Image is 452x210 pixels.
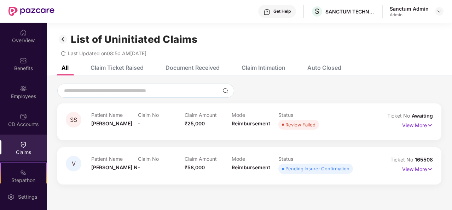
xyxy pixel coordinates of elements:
div: Stepathon [1,177,46,184]
span: Ticket No [390,157,415,163]
span: Reimbursement [232,164,270,170]
span: - [138,120,140,126]
img: svg+xml;base64,PHN2ZyBpZD0iU2V0dGluZy0yMHgyMCIgeG1sbnM9Imh0dHA6Ly93d3cudzMub3JnLzIwMDAvc3ZnIiB3aW... [7,193,15,200]
div: All [62,64,69,71]
img: svg+xml;base64,PHN2ZyB4bWxucz0iaHR0cDovL3d3dy53My5vcmcvMjAwMC9zdmciIHdpZHRoPSIxNyIgaGVpZ2h0PSIxNy... [427,165,433,173]
p: Mode [232,112,278,118]
div: Pending Insurer Confirmation [285,165,349,172]
img: svg+xml;base64,PHN2ZyBpZD0iRHJvcGRvd24tMzJ4MzIiIHhtbG5zPSJodHRwOi8vd3d3LnczLm9yZy8yMDAwL3N2ZyIgd2... [436,8,442,14]
p: Mode [232,156,278,162]
img: svg+xml;base64,PHN2ZyBpZD0iU2VhcmNoLTMyeDMyIiB4bWxucz0iaHR0cDovL3d3dy53My5vcmcvMjAwMC9zdmciIHdpZH... [222,88,228,93]
img: svg+xml;base64,PHN2ZyB4bWxucz0iaHR0cDovL3d3dy53My5vcmcvMjAwMC9zdmciIHdpZHRoPSIxNyIgaGVpZ2h0PSIxNy... [427,121,433,129]
h1: List of Uninitiated Claims [71,33,197,45]
span: [PERSON_NAME] N [91,164,138,170]
img: svg+xml;base64,PHN2ZyB4bWxucz0iaHR0cDovL3d3dy53My5vcmcvMjAwMC9zdmciIHdpZHRoPSIyMSIgaGVpZ2h0PSIyMC... [20,169,27,176]
span: SS [70,117,77,123]
div: Claim Ticket Raised [91,64,144,71]
p: Patient Name [91,112,138,118]
div: Settings [16,193,39,200]
p: Claim No [138,112,185,118]
span: redo [61,50,66,56]
span: - [138,164,140,170]
div: Sanctum Admin [390,5,429,12]
div: Document Received [166,64,220,71]
p: Claim Amount [185,112,231,118]
span: ₹58,000 [185,164,205,170]
div: Admin [390,12,429,18]
div: Claim Intimation [242,64,285,71]
span: Reimbursement [232,120,270,126]
p: View More [402,164,433,173]
img: New Pazcare Logo [8,7,54,16]
span: S [315,7,319,16]
div: Get Help [273,8,291,14]
p: Claim No [138,156,185,162]
p: Status [278,156,325,162]
img: svg+xml;base64,PHN2ZyBpZD0iSG9tZSIgeG1sbnM9Imh0dHA6Ly93d3cudzMub3JnLzIwMDAvc3ZnIiB3aWR0aD0iMjAiIG... [20,29,27,36]
span: Last Updated on 08:50 AM[DATE] [68,50,146,56]
span: Ticket No [387,113,412,119]
img: svg+xml;base64,PHN2ZyBpZD0iSGVscC0zMngzMiIgeG1sbnM9Imh0dHA6Ly93d3cudzMub3JnLzIwMDAvc3ZnIiB3aWR0aD... [263,8,271,16]
span: ₹25,000 [185,120,205,126]
p: Status [278,112,325,118]
img: svg+xml;base64,PHN2ZyBpZD0iQ2xhaW0iIHhtbG5zPSJodHRwOi8vd3d3LnczLm9yZy8yMDAwL3N2ZyIgd2lkdGg9IjIwIi... [20,141,27,148]
p: View More [402,120,433,129]
span: V [72,161,76,167]
p: Claim Amount [185,156,231,162]
p: Patient Name [91,156,138,162]
div: Auto Closed [307,64,341,71]
span: [PERSON_NAME] [91,120,132,126]
div: SANCTUM TECHNOLOGIES P LTD [325,8,375,15]
img: svg+xml;base64,PHN2ZyBpZD0iRW1wbG95ZWVzIiB4bWxucz0iaHR0cDovL3d3dy53My5vcmcvMjAwMC9zdmciIHdpZHRoPS... [20,85,27,92]
span: 165508 [415,157,433,163]
span: Awaiting [412,113,433,119]
img: svg+xml;base64,PHN2ZyBpZD0iQ0RfQWNjb3VudHMiIGRhdGEtbmFtZT0iQ0QgQWNjb3VudHMiIHhtbG5zPSJodHRwOi8vd3... [20,113,27,120]
img: svg+xml;base64,PHN2ZyBpZD0iQmVuZWZpdHMiIHhtbG5zPSJodHRwOi8vd3d3LnczLm9yZy8yMDAwL3N2ZyIgd2lkdGg9Ij... [20,57,27,64]
div: Review Failed [285,121,315,128]
img: svg+xml;base64,PHN2ZyB3aWR0aD0iMzIiIGhlaWdodD0iMzIiIHZpZXdCb3g9IjAgMCAzMiAzMiIgZmlsbD0ibm9uZSIgeG... [57,33,69,45]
